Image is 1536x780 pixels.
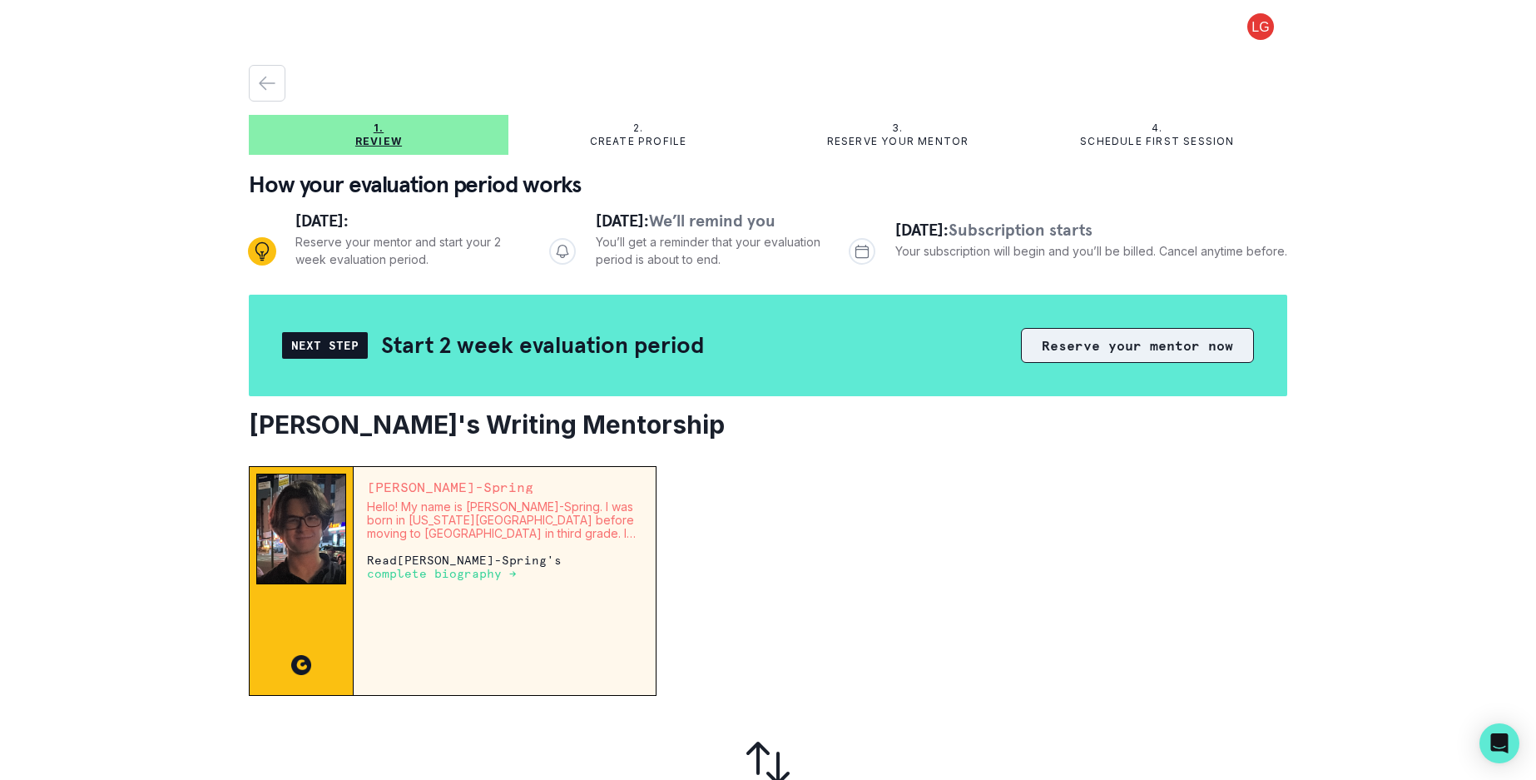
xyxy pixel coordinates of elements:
p: 2. [633,122,643,135]
p: [PERSON_NAME]-Spring [367,480,642,494]
button: Reserve your mentor now [1021,328,1254,363]
span: We’ll remind you [649,210,775,231]
img: Mentor Image [256,474,346,584]
p: Read [PERSON_NAME]-Spring 's [367,554,642,580]
p: Reserve your mentor and start your 2 week evaluation period. [295,233,523,268]
p: 1. [374,122,384,135]
p: Hello! My name is [PERSON_NAME]-Spring. I was born in [US_STATE][GEOGRAPHIC_DATA] before moving t... [367,500,642,540]
span: [DATE]: [895,219,949,241]
p: Reserve your mentor [827,135,969,148]
p: You’ll get a reminder that your evaluation period is about to end. [596,233,823,268]
p: How your evaluation period works [249,168,1287,201]
div: Next Step [282,332,368,359]
p: complete biography → [367,567,517,580]
p: Review [355,135,402,148]
p: Schedule first session [1080,135,1234,148]
span: [DATE]: [295,210,349,231]
h2: [PERSON_NAME]'s Writing Mentorship [249,410,1287,440]
span: [DATE]: [596,210,649,231]
h2: Start 2 week evaluation period [381,330,704,360]
div: Open Intercom Messenger [1479,723,1519,763]
a: complete biography → [367,566,517,580]
img: CC image [291,655,311,675]
p: Create profile [590,135,687,148]
div: Progress [249,208,1287,295]
span: Subscription starts [949,219,1093,241]
p: 4. [1152,122,1162,135]
button: profile picture [1234,13,1287,40]
p: 3. [892,122,903,135]
p: Your subscription will begin and you’ll be billed. Cancel anytime before. [895,242,1287,260]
